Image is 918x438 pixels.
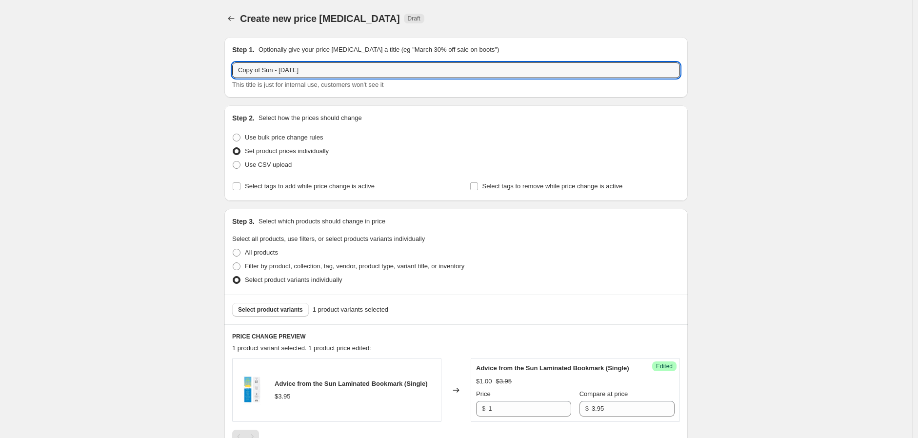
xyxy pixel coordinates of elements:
[275,392,291,401] div: $3.95
[245,161,292,168] span: Use CSV upload
[259,217,385,226] p: Select which products should change in price
[245,249,278,256] span: All products
[232,333,680,340] h6: PRICE CHANGE PREVIEW
[656,362,673,370] span: Edited
[232,303,309,317] button: Select product variants
[245,147,329,155] span: Set product prices individually
[482,182,623,190] span: Select tags to remove while price change is active
[579,390,628,398] span: Compare at price
[313,305,388,315] span: 1 product variants selected
[232,217,255,226] h2: Step 3.
[232,62,680,78] input: 30% off holiday sale
[496,377,512,386] strike: $3.95
[232,45,255,55] h2: Step 1.
[224,12,238,25] button: Price change jobs
[585,405,589,412] span: $
[232,344,371,352] span: 1 product variant selected. 1 product price edited:
[476,390,491,398] span: Price
[476,364,629,372] span: Advice from the Sun Laminated Bookmark (Single)
[408,15,420,22] span: Draft
[245,134,323,141] span: Use bulk price change rules
[275,380,428,387] span: Advice from the Sun Laminated Bookmark (Single)
[245,182,375,190] span: Select tags to add while price change is active
[238,306,303,314] span: Select product variants
[232,81,383,88] span: This title is just for internal use, customers won't see it
[245,262,464,270] span: Filter by product, collection, tag, vendor, product type, variant title, or inventory
[476,377,492,386] div: $1.00
[232,113,255,123] h2: Step 2.
[232,235,425,242] span: Select all products, use filters, or select products variants individually
[240,13,400,24] span: Create new price [MEDICAL_DATA]
[259,45,499,55] p: Optionally give your price [MEDICAL_DATA] a title (eg "March 30% off sale on boots")
[238,376,267,405] img: classic_bookmark_sun_80x.jpg
[245,276,342,283] span: Select product variants individually
[482,405,485,412] span: $
[259,113,362,123] p: Select how the prices should change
